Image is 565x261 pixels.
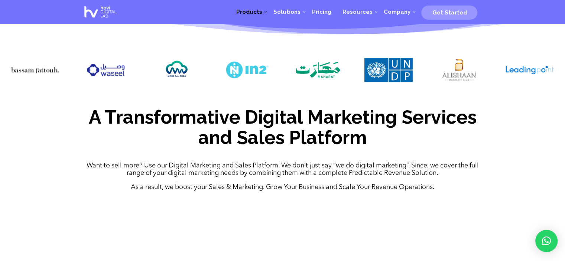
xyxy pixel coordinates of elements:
[421,6,477,17] a: Get Started
[342,9,372,15] span: Resources
[268,1,306,23] a: Solutions
[383,9,410,15] span: Company
[82,162,483,184] p: Want to sell more? Use our Digital Marketing and Sales Platform. We don’t just say “we do digital...
[236,9,262,15] span: Products
[82,184,483,191] p: As a result, we boost your Sales & Marketing. Grow Your Business and Scale Your Revenue Operations.
[306,1,337,23] a: Pricing
[432,9,467,16] span: Get Started
[82,107,483,151] h2: A Transformative Digital Marketing Services and Sales Platform
[312,9,331,15] span: Pricing
[273,9,301,15] span: Solutions
[231,1,268,23] a: Products
[378,1,416,23] a: Company
[337,1,378,23] a: Resources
